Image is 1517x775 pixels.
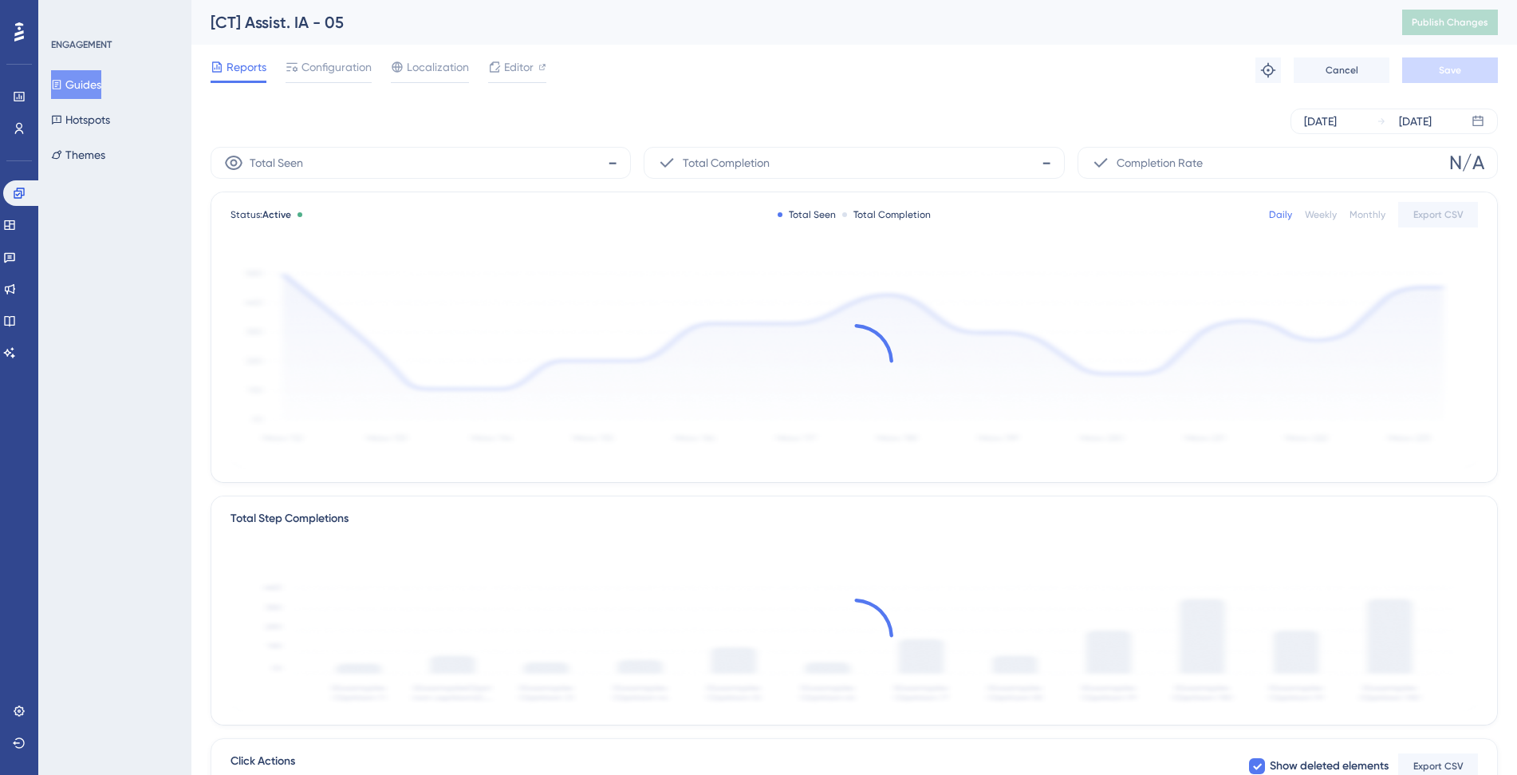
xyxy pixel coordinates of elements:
div: Total Completion [842,208,931,221]
span: Publish Changes [1412,16,1488,29]
div: Monthly [1350,208,1385,221]
span: Editor [504,57,534,77]
div: Total Step Completions [231,509,349,528]
button: Export CSV [1398,202,1478,227]
span: Cancel [1326,64,1358,77]
button: Publish Changes [1402,10,1498,35]
div: [DATE] [1399,112,1432,131]
span: - [608,150,617,176]
button: Hotspots [51,105,110,134]
span: Reports [227,57,266,77]
span: - [1042,150,1051,176]
span: Localization [407,57,469,77]
span: Active [262,209,291,220]
button: Themes [51,140,105,169]
div: [DATE] [1304,112,1337,131]
span: Save [1439,64,1461,77]
div: Daily [1269,208,1292,221]
button: Save [1402,57,1498,83]
span: Completion Rate [1117,153,1203,172]
span: Export CSV [1413,208,1464,221]
div: ENGAGEMENT [51,38,112,51]
span: Total Seen [250,153,303,172]
div: Weekly [1305,208,1337,221]
span: Status: [231,208,291,221]
div: [CT] Assist. IA - 05 [211,11,1362,34]
span: Export CSV [1413,760,1464,773]
span: N/A [1449,150,1484,176]
span: Total Completion [683,153,770,172]
button: Cancel [1294,57,1389,83]
span: Configuration [301,57,372,77]
button: Guides [51,70,101,99]
div: Total Seen [778,208,836,221]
